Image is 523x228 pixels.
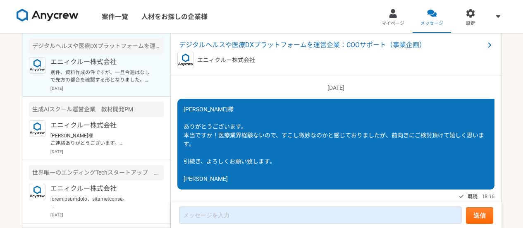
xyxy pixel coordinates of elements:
img: logo_text_blue_01.png [29,57,45,74]
p: [DATE] [50,149,164,155]
p: エニィクルー株式会社 [50,57,153,67]
p: [PERSON_NAME]様 ご連絡ありがとうございます。 また日程調整ありがとうございます。 求人公開しましたのでそちらにてご連絡させていただきます。よろしくお願いいたします。 [50,132,153,147]
img: logo_text_blue_01.png [29,120,45,137]
p: エニィクルー株式会社 [197,56,255,65]
button: 送信 [466,207,493,224]
img: logo_text_blue_01.png [177,52,194,68]
img: 8DqYSo04kwAAAAASUVORK5CYII= [17,9,79,22]
p: [DATE] [50,212,164,218]
p: [DATE] [50,85,164,91]
span: 既読 [468,192,478,202]
span: 18:16 [482,192,494,200]
span: [PERSON_NAME]様 ありがとうございます。 本当ですか！医療業界経験ないので、すこし微妙なのかと感じておりましたが、前向きにご検討頂けて嬉しく思います。 引続き、よろしくお願い致します... [184,106,484,182]
div: デジタルヘルスや医療DXプラットフォームを運営企業：COOサポート（事業企画） [29,38,164,54]
span: マイページ [382,20,404,27]
span: デジタルヘルスや医療DXプラットフォームを運営企業：COOサポート（事業企画） [179,40,485,50]
p: エニィクルー株式会社 [50,184,153,194]
p: loremipsumdolo、sitametconse。 adip、EliTseDDoeius08te、incididuntutla1etdoloremagnaali、enimadminimve... [50,195,153,210]
img: logo_text_blue_01.png [29,184,45,200]
p: [DATE] [177,84,494,92]
p: エニィクルー株式会社 [50,120,153,130]
div: 世界唯一のエンディングTechスタートアップ メディア企画・事業開発 [29,165,164,180]
span: メッセージ [420,20,443,27]
p: 別件、資料作成の件ですが、一旦今週はなしで先方の都合を確認する形となりました。おってご連絡させていただきます。よろしくお願いいたします。 [50,69,153,84]
div: 生成AIスクール運営企業 教材開発PM [29,102,164,117]
span: 設定 [466,20,475,27]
